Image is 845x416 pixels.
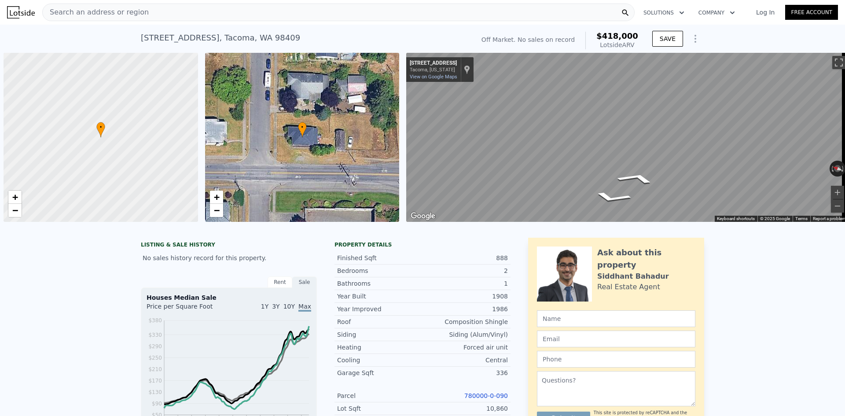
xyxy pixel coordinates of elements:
[337,368,422,377] div: Garage Sqft
[422,356,508,364] div: Central
[596,40,638,49] div: Lotside ARV
[8,204,22,217] a: Zoom out
[337,266,422,275] div: Bedrooms
[298,122,307,137] div: •
[422,266,508,275] div: 2
[422,254,508,262] div: 888
[298,303,311,312] span: Max
[830,161,834,177] button: Rotate counterclockwise
[652,31,683,47] button: SAVE
[580,188,644,206] path: Go West, S 66th St
[537,310,695,327] input: Name
[213,205,219,216] span: −
[597,282,660,292] div: Real Estate Agent
[760,216,790,221] span: © 2025 Google
[337,305,422,313] div: Year Improved
[147,293,311,302] div: Houses Median Sale
[283,303,295,310] span: 10Y
[96,123,105,131] span: •
[141,241,317,250] div: LISTING & SALE HISTORY
[337,391,422,400] div: Parcel
[7,6,35,18] img: Lotside
[597,247,695,271] div: Ask about this property
[148,355,162,361] tspan: $250
[148,378,162,384] tspan: $170
[12,191,18,202] span: +
[337,343,422,352] div: Heating
[148,343,162,350] tspan: $290
[292,276,317,288] div: Sale
[687,30,704,48] button: Show Options
[464,65,470,74] a: Show location on map
[152,401,162,407] tspan: $90
[746,8,785,17] a: Log In
[408,210,437,222] img: Google
[410,74,457,80] a: View on Google Maps
[717,216,755,222] button: Keyboard shortcuts
[210,204,223,217] a: Zoom out
[261,303,268,310] span: 1Y
[147,302,229,316] div: Price per Square Foot
[831,186,844,199] button: Zoom in
[537,351,695,368] input: Phone
[408,210,437,222] a: Open this area in Google Maps (opens a new window)
[141,32,300,44] div: [STREET_ADDRESS] , Tacoma , WA 98409
[337,279,422,288] div: Bathrooms
[337,330,422,339] div: Siding
[337,254,422,262] div: Finished Sqft
[537,331,695,347] input: Email
[422,305,508,313] div: 1986
[12,205,18,216] span: −
[785,5,838,20] a: Free Account
[422,317,508,326] div: Composition Shingle
[596,31,638,40] span: $418,000
[422,330,508,339] div: Siding (Alum/Vinyl)
[795,216,808,221] a: Terms (opens in new tab)
[298,123,307,131] span: •
[213,191,219,202] span: +
[422,279,508,288] div: 1
[604,169,668,187] path: Go East, S 66th St
[148,317,162,324] tspan: $380
[422,343,508,352] div: Forced air unit
[410,67,457,73] div: Tacoma, [US_STATE]
[8,191,22,204] a: Zoom in
[337,356,422,364] div: Cooling
[337,292,422,301] div: Year Built
[831,199,844,213] button: Zoom out
[210,191,223,204] a: Zoom in
[464,392,508,399] a: 780000-0-090
[636,5,691,21] button: Solutions
[422,404,508,413] div: 10,860
[422,368,508,377] div: 336
[481,35,575,44] div: Off Market. No sales on record
[272,303,279,310] span: 3Y
[422,292,508,301] div: 1908
[334,241,511,248] div: Property details
[597,271,669,282] div: Siddhant Bahadur
[691,5,742,21] button: Company
[337,404,422,413] div: Lot Sqft
[148,366,162,372] tspan: $210
[410,60,457,67] div: [STREET_ADDRESS]
[96,122,105,137] div: •
[337,317,422,326] div: Roof
[268,276,292,288] div: Rent
[141,250,317,266] div: No sales history record for this property.
[148,389,162,395] tspan: $130
[43,7,149,18] span: Search an address or region
[148,332,162,338] tspan: $330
